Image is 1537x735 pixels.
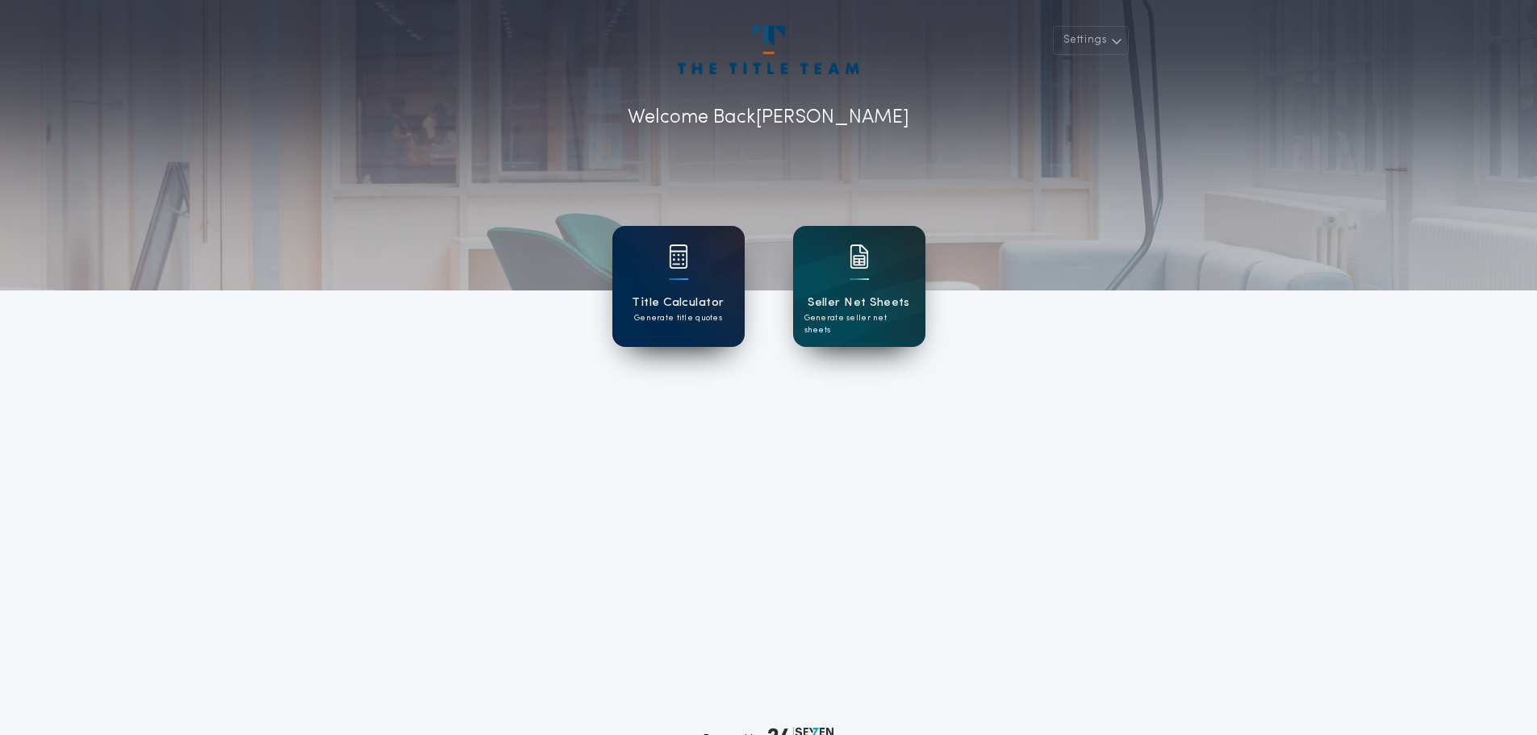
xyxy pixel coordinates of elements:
[1053,26,1129,55] button: Settings
[678,26,858,74] img: account-logo
[632,294,724,312] h1: Title Calculator
[612,226,745,347] a: card iconTitle CalculatorGenerate title quotes
[804,312,914,336] p: Generate seller net sheets
[628,103,909,132] p: Welcome Back [PERSON_NAME]
[634,312,722,324] p: Generate title quotes
[850,244,869,269] img: card icon
[793,226,925,347] a: card iconSeller Net SheetsGenerate seller net sheets
[669,244,688,269] img: card icon
[808,294,910,312] h1: Seller Net Sheets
